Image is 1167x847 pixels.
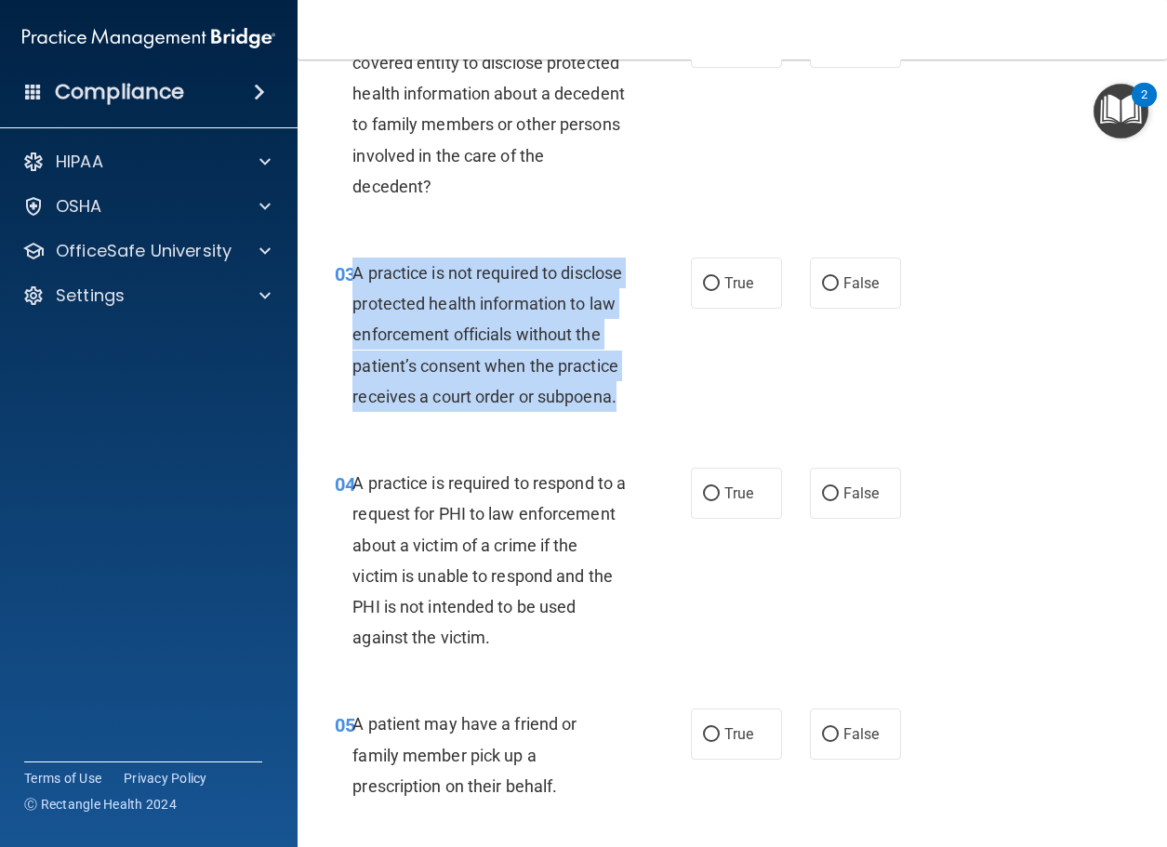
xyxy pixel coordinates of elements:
[22,151,271,173] a: HIPAA
[724,274,753,292] span: True
[843,274,880,292] span: False
[1141,95,1147,119] div: 2
[822,277,839,291] input: False
[724,725,753,743] span: True
[24,769,101,787] a: Terms of Use
[56,285,125,307] p: Settings
[22,20,275,57] img: PMB logo
[24,795,177,814] span: Ⓒ Rectangle Health 2024
[703,487,720,501] input: True
[843,725,880,743] span: False
[352,473,626,647] span: A practice is required to respond to a request for PHI to law enforcement about a victim of a cri...
[22,285,271,307] a: Settings
[352,263,622,406] span: A practice is not required to disclose protected health information to law enforcement officials ...
[22,195,271,218] a: OSHA
[124,769,207,787] a: Privacy Policy
[703,277,720,291] input: True
[352,22,625,196] span: The HIPAA Privacy Rule permits a covered entity to disclose protected health information about a ...
[1094,84,1148,139] button: Open Resource Center, 2 new notifications
[335,263,355,285] span: 03
[22,240,271,262] a: OfficeSafe University
[822,487,839,501] input: False
[56,195,102,218] p: OSHA
[56,240,232,262] p: OfficeSafe University
[703,728,720,742] input: True
[335,714,355,736] span: 05
[56,151,103,173] p: HIPAA
[724,484,753,502] span: True
[335,473,355,496] span: 04
[822,728,839,742] input: False
[843,484,880,502] span: False
[55,79,184,105] h4: Compliance
[352,714,577,795] span: A patient may have a friend or family member pick up a prescription on their behalf.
